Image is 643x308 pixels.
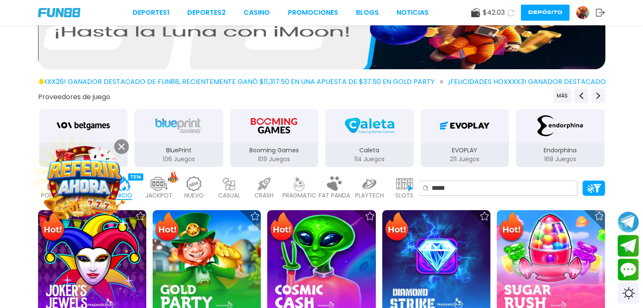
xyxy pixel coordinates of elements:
p: EVOPLAY [421,146,509,155]
button: BluePrint [131,108,227,168]
button: Previous providers [553,89,571,103]
p: Betgames [39,146,128,155]
button: Next providers [591,89,605,103]
p: PLAYTECH [355,191,384,200]
img: Endorphina [534,114,587,138]
a: Deportes1 [133,8,170,18]
img: Hot [39,211,66,244]
a: Promociones [288,8,338,18]
a: CASINO [244,8,270,18]
p: 12 Juegos [39,155,128,164]
p: Endorphina [516,146,605,155]
button: Endorphina [512,108,608,168]
button: EVOPLAY [417,108,513,168]
img: hot [168,171,178,183]
img: casual_light.webp [221,176,238,191]
img: Hot [268,211,296,244]
div: Switch theme [618,283,639,304]
a: Deportes2 [187,8,226,18]
button: Contact customer service [618,259,639,281]
img: slots_light.webp [396,176,413,191]
p: BluePrint [134,146,223,155]
img: Booming Games [247,114,301,138]
p: 168 Juegos [516,155,605,164]
p: 114 Juegos [325,155,414,164]
button: Caleta [322,108,417,168]
p: JACKPOT [145,191,172,200]
a: BLOGS [356,8,379,18]
img: new_light.webp [186,176,202,191]
p: SLOTS [395,191,413,200]
img: Company Logo [38,8,80,17]
img: Hot [153,211,181,244]
img: jackpot_light.webp [150,176,167,191]
img: Betgames [57,114,110,138]
button: Previous providers [575,89,588,103]
button: Booming Games [227,108,322,168]
button: Join telegram [618,235,639,257]
button: Depósito [521,5,569,21]
img: pragmatic_light.webp [291,176,308,191]
a: NOTICIAS [397,8,429,18]
p: 211 Juegos [421,155,509,164]
img: playtech_light.webp [361,176,378,191]
img: Avatar [576,6,589,19]
p: NUEVO [184,191,204,200]
p: Booming Games [230,146,319,155]
p: CRASH [254,191,274,200]
p: POPULAR [41,191,66,200]
p: FAT PANDA [319,191,350,200]
img: crash_light.webp [256,176,273,191]
p: 109 Juegos [230,155,319,164]
img: Caleta [343,114,396,138]
div: 7214 [128,173,143,181]
img: BluePrint [152,114,205,138]
p: Caleta [325,146,414,155]
button: Proveedores de juego [38,92,110,101]
img: EVOPLAY [438,114,491,138]
img: Image Link [46,143,123,220]
span: $ 42.03 [483,8,505,18]
p: 106 Juegos [134,155,223,164]
p: PRAGMATIC [282,191,316,200]
button: Betgames [36,108,131,168]
img: Hot [383,211,410,244]
a: Avatar [576,6,596,19]
button: Join telegram channel [618,211,639,233]
img: fat_panda_light.webp [326,176,343,191]
p: CASUAL [218,191,240,200]
img: Hot [498,211,525,244]
img: Platform Filter [586,184,601,193]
